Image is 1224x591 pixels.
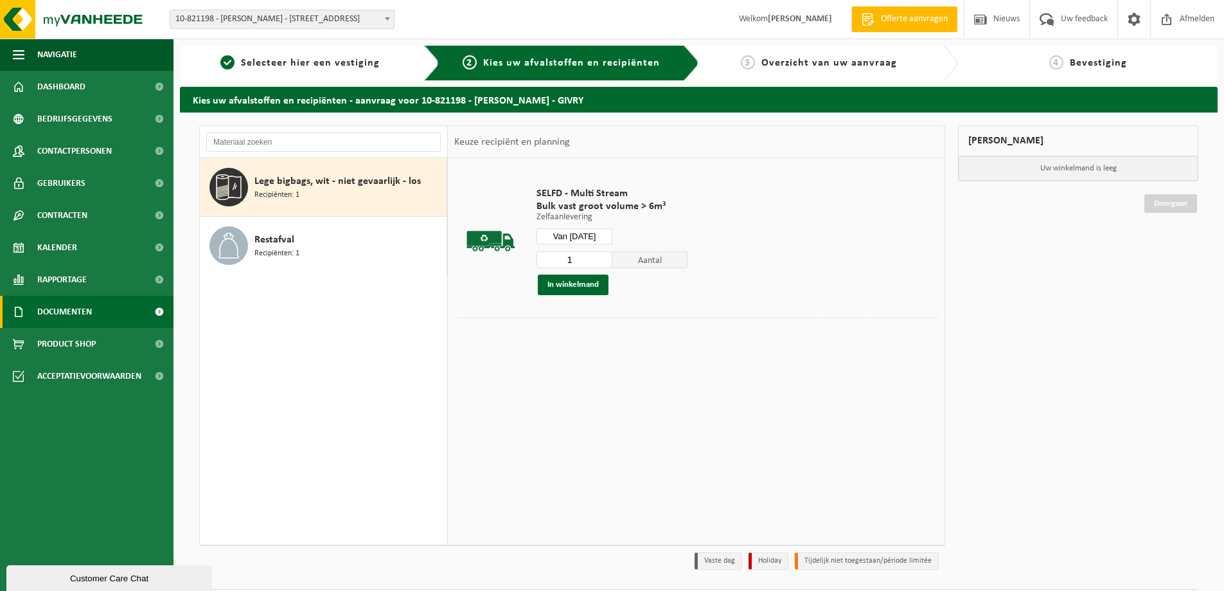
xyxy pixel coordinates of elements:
[241,58,380,68] span: Selecteer hier een vestiging
[37,39,77,71] span: Navigatie
[254,232,294,248] span: Restafval
[695,552,742,570] li: Vaste dag
[1144,194,1197,213] a: Doorgaan
[6,563,215,591] iframe: chat widget
[37,135,112,167] span: Contactpersonen
[200,217,447,275] button: Restafval Recipiënten: 1
[37,199,87,232] span: Contracten
[483,58,660,68] span: Kies uw afvalstoffen en recipiënten
[37,360,141,392] span: Acceptatievoorwaarden
[795,552,939,570] li: Tijdelijk niet toegestaan/période limitée
[37,232,77,264] span: Kalender
[37,296,92,328] span: Documenten
[37,103,112,135] span: Bedrijfsgegevens
[537,187,687,200] span: SELFD - Multi Stream
[959,156,1198,181] p: Uw winkelmand is leeg
[537,200,687,213] span: Bulk vast groot volume > 6m³
[761,58,897,68] span: Overzicht van uw aanvraag
[206,132,441,152] input: Materiaal zoeken
[878,13,951,26] span: Offerte aanvragen
[37,167,85,199] span: Gebruikers
[37,264,87,296] span: Rapportage
[200,158,447,217] button: Lege bigbags, wit - niet gevaarlijk - los Recipiënten: 1
[538,275,608,295] button: In winkelmand
[180,87,1218,112] h2: Kies uw afvalstoffen en recipiënten - aanvraag voor 10-821198 - [PERSON_NAME] - GIVRY
[537,228,612,244] input: Selecteer datum
[463,55,477,69] span: 2
[254,174,421,189] span: Lege bigbags, wit - niet gevaarlijk - los
[749,552,788,570] li: Holiday
[254,248,299,260] span: Recipiënten: 1
[37,328,96,360] span: Product Shop
[254,189,299,201] span: Recipiënten: 1
[220,55,235,69] span: 1
[37,71,85,103] span: Dashboard
[1049,55,1063,69] span: 4
[741,55,755,69] span: 3
[851,6,957,32] a: Offerte aanvragen
[186,55,414,71] a: 1Selecteer hier een vestiging
[958,125,1198,156] div: [PERSON_NAME]
[448,126,576,158] div: Keuze recipiënt en planning
[537,213,687,222] p: Zelfaanlevering
[170,10,394,28] span: 10-821198 - STURBOIS MICHAËL - 7041 GIVRY, ROUTE DE BEAUMONT 37
[612,251,688,268] span: Aantal
[768,14,832,24] strong: [PERSON_NAME]
[1070,58,1127,68] span: Bevestiging
[170,10,395,29] span: 10-821198 - STURBOIS MICHAËL - 7041 GIVRY, ROUTE DE BEAUMONT 37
